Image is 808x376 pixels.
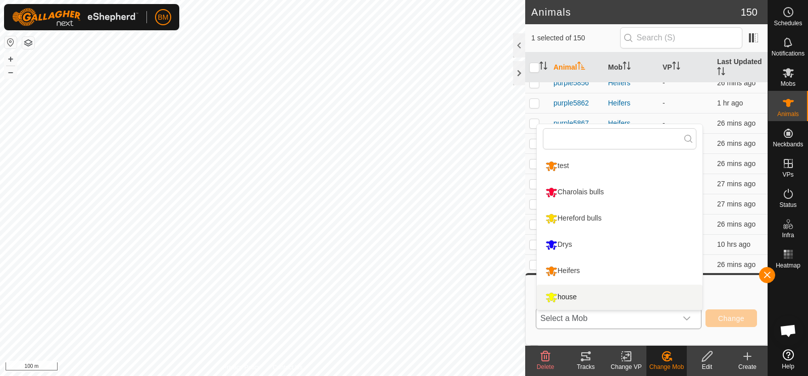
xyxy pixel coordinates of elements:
li: Drys [537,232,702,257]
span: 2 Sept 2025, 8:33 pm [717,260,755,268]
span: Schedules [774,20,802,26]
span: Animals [777,111,799,117]
span: Select a Mob [536,308,677,329]
img: Gallagher Logo [12,8,138,26]
div: test [543,157,572,175]
a: Privacy Policy [223,363,261,372]
div: Heifers [543,262,582,280]
app-display-virtual-paddock-transition: - [663,119,665,127]
li: Charolais bulls [537,180,702,205]
th: Animal [549,52,604,83]
div: Heifers [608,78,654,88]
span: 2 Sept 2025, 7:03 pm [717,99,743,107]
span: 2 Sept 2025, 8:31 pm [717,180,755,188]
span: 2 Sept 2025, 6:02 pm [717,346,746,354]
div: dropdown trigger [677,308,697,329]
div: house [543,289,579,306]
div: Edit [687,362,727,371]
button: – [5,66,17,78]
app-display-virtual-paddock-transition: - [663,99,665,107]
span: 1 selected of 150 [531,33,620,43]
li: test [537,153,702,179]
div: Hereford bulls [543,210,604,227]
li: house [537,285,702,310]
span: Status [779,202,796,208]
span: 2 Sept 2025, 8:33 pm [717,79,755,87]
a: Contact Us [273,363,302,372]
button: Change [705,309,757,327]
span: Help [782,363,794,369]
span: 2 Sept 2025, 10:32 am [717,240,750,248]
th: VP [659,52,713,83]
p-sorticon: Activate to sort [717,69,725,77]
a: Help [768,345,808,373]
p-sorticon: Activate to sort [623,63,631,71]
span: VPs [782,172,793,178]
li: Hereford bulls [537,206,702,231]
span: purple5867 [553,118,589,129]
p-sorticon: Activate to sort [577,63,585,71]
span: Heatmap [776,262,800,268]
button: Reset Map [5,36,17,48]
a: Open chat [773,315,803,346]
button: + [5,53,17,65]
span: 2 Sept 2025, 8:32 pm [717,159,755,168]
th: Last Updated [713,52,768,83]
h2: Animals [531,6,741,18]
div: Change VP [606,362,646,371]
span: Change [718,314,744,323]
button: Map Layers [22,37,34,49]
span: purple5862 [553,98,589,109]
div: Tracks [566,362,606,371]
li: Heifers [537,258,702,284]
span: Mobs [781,81,795,87]
div: Change Mob [646,362,687,371]
input: Search (S) [620,27,742,48]
app-display-virtual-paddock-transition: - [663,346,665,354]
div: Create [727,362,768,371]
div: Heifers [608,118,654,129]
p-sorticon: Activate to sort [672,63,680,71]
span: 2 Sept 2025, 8:33 pm [717,139,755,147]
span: Infra [782,232,794,238]
span: Delete [537,363,554,370]
app-display-virtual-paddock-transition: - [663,79,665,87]
p-sorticon: Activate to sort [539,63,547,71]
span: 2 Sept 2025, 8:32 pm [717,119,755,127]
div: Drys [543,236,575,253]
div: Charolais bulls [543,184,607,201]
span: 2 Sept 2025, 8:32 pm [717,200,755,208]
div: Heifers [608,98,654,109]
span: BM [158,12,169,23]
span: Neckbands [773,141,803,147]
ul: Option List [537,153,702,310]
th: Mob [604,52,659,83]
span: purple5856 [553,78,589,88]
span: Notifications [772,50,804,57]
span: 150 [741,5,757,20]
span: 2 Sept 2025, 8:33 pm [717,220,755,228]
